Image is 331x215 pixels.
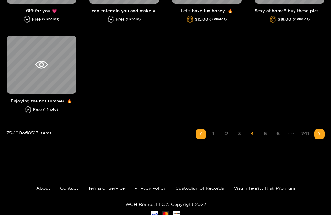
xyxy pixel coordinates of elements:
[317,132,321,136] span: right
[176,186,224,190] a: Custodian of Records
[314,129,325,139] button: right
[208,129,219,139] li: 1
[89,8,159,13] div: I can entertain you and make your day more interesting babe, come on talk to me 🙈
[36,186,50,190] a: About
[234,129,245,138] a: 3
[209,17,227,22] span: (3 Photos)
[89,16,159,23] div: Free
[6,16,76,23] div: Free
[314,129,325,139] li: Next Page
[234,186,295,190] a: Visa Integrity Risk Program
[6,106,76,113] div: Free
[247,129,258,139] li: 4
[234,129,245,139] li: 3
[221,129,232,139] li: 2
[126,17,141,22] span: (1 Photo)
[199,132,203,136] span: left
[221,129,232,138] a: 2
[273,129,283,138] a: 6
[255,8,325,13] div: Sexy at home!! buy these pics and enjoy 🥵💦🌶️😈
[172,16,242,23] div: $15.00
[293,17,310,22] span: (2 Photos)
[134,186,166,190] a: Privacy Policy
[43,107,58,112] span: (1 Photo)
[208,129,219,138] a: 1
[286,129,296,139] span: •••
[42,17,59,22] span: (2 Photos)
[247,129,258,138] a: 4
[60,186,78,190] a: Contact
[172,8,242,13] div: Let's have fun honey...🔥
[255,16,325,23] div: $18.00
[88,186,125,190] a: Terms of Service
[6,8,76,13] div: Gift for you!💗
[6,129,52,165] div: 75 - 100 of 18517 items
[260,129,271,139] li: 5
[299,129,312,138] a: 741
[260,129,271,138] a: 5
[273,129,283,139] li: 6
[6,99,76,103] div: Enjoying the hot summer! 🔥
[299,129,312,139] li: 741
[196,129,206,139] li: Previous Page
[196,129,206,139] button: left
[286,129,296,139] li: Next 5 Pages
